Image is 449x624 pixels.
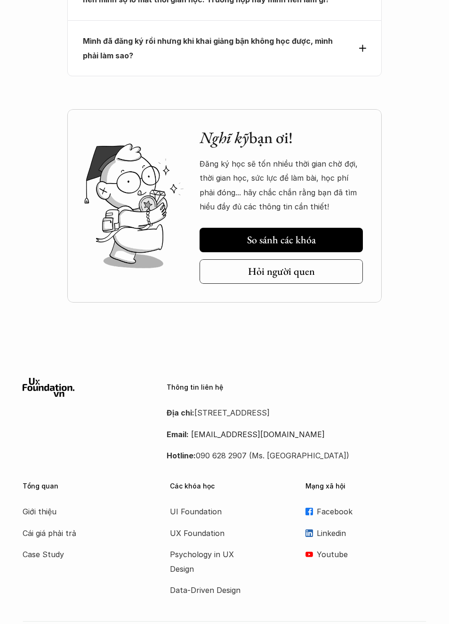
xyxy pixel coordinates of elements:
[23,526,98,540] a: Cái giá phải trả
[317,547,427,561] p: Youtube
[167,408,194,417] strong: Địa chỉ:
[170,547,245,576] a: Psychology in UX Design
[248,265,315,278] h5: Hỏi người quen
[23,504,98,519] a: Giới thiệu
[170,583,245,597] a: Data-Driven Design
[305,504,427,519] a: Facebook
[305,547,427,561] a: Youtube
[305,482,427,490] p: Mạng xã hội
[200,127,249,148] em: Nghĩ kỹ
[200,128,363,147] h2: bạn ơi!
[317,504,427,519] p: Facebook
[23,547,98,561] a: Case Study
[247,234,316,246] h5: So sánh các khóa
[191,430,325,439] a: [EMAIL_ADDRESS][DOMAIN_NAME]
[170,504,245,519] a: UI Foundation
[170,526,245,540] a: UX Foundation
[167,406,426,420] p: [STREET_ADDRESS]
[170,482,291,490] p: Các khóa học
[305,526,427,540] a: Linkedin
[23,482,156,490] p: Tổng quan
[167,451,196,460] strong: Hotline:
[200,259,363,284] a: Hỏi người quen
[200,157,363,214] p: Đăng ký học sẽ tốn nhiều thời gian chờ đợi, thời gian học, sức lực để làm bài, học phí phải đóng....
[317,526,427,540] p: Linkedin
[167,384,426,392] p: Thông tin liên hệ
[167,430,189,439] strong: Email:
[167,448,426,463] p: 090 628 2907 (Ms. [GEOGRAPHIC_DATA])
[200,228,363,252] a: So sánh các khóa
[83,36,335,60] strong: Mình đã đăng ký rồi nhưng khi khai giảng bận không học được, mình phải làm sao?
